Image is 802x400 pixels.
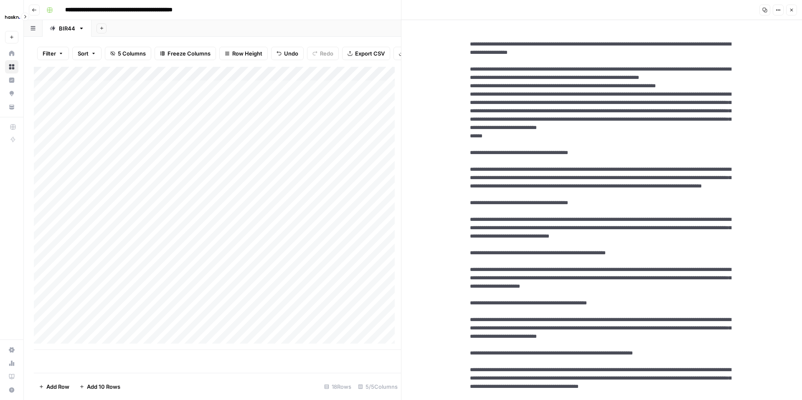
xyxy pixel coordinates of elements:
button: 5 Columns [105,47,151,60]
a: Home [5,47,18,60]
button: Filter [37,47,69,60]
span: Freeze Columns [168,49,211,58]
span: Filter [43,49,56,58]
a: Learning Hub [5,370,18,383]
span: Undo [284,49,298,58]
span: 5 Columns [118,49,146,58]
a: Opportunities [5,87,18,100]
a: BIR44 [43,20,91,37]
span: Export CSV [355,49,385,58]
button: Freeze Columns [155,47,216,60]
a: Your Data [5,100,18,114]
button: Export CSV [342,47,390,60]
span: Sort [78,49,89,58]
button: Redo [307,47,339,60]
a: Insights [5,73,18,87]
div: BIR44 [59,24,75,33]
div: 18 Rows [321,380,355,393]
div: 5/5 Columns [355,380,401,393]
span: Add 10 Rows [87,382,120,391]
button: Row Height [219,47,268,60]
a: Usage [5,357,18,370]
button: Add 10 Rows [74,380,125,393]
button: Add Row [34,380,74,393]
button: Workspace: Haskn [5,7,18,28]
span: Redo [320,49,333,58]
button: Undo [271,47,304,60]
button: Help + Support [5,383,18,397]
a: Browse [5,60,18,73]
button: Sort [72,47,102,60]
span: Add Row [46,382,69,391]
span: Row Height [232,49,262,58]
a: Settings [5,343,18,357]
img: Haskn Logo [5,10,20,25]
